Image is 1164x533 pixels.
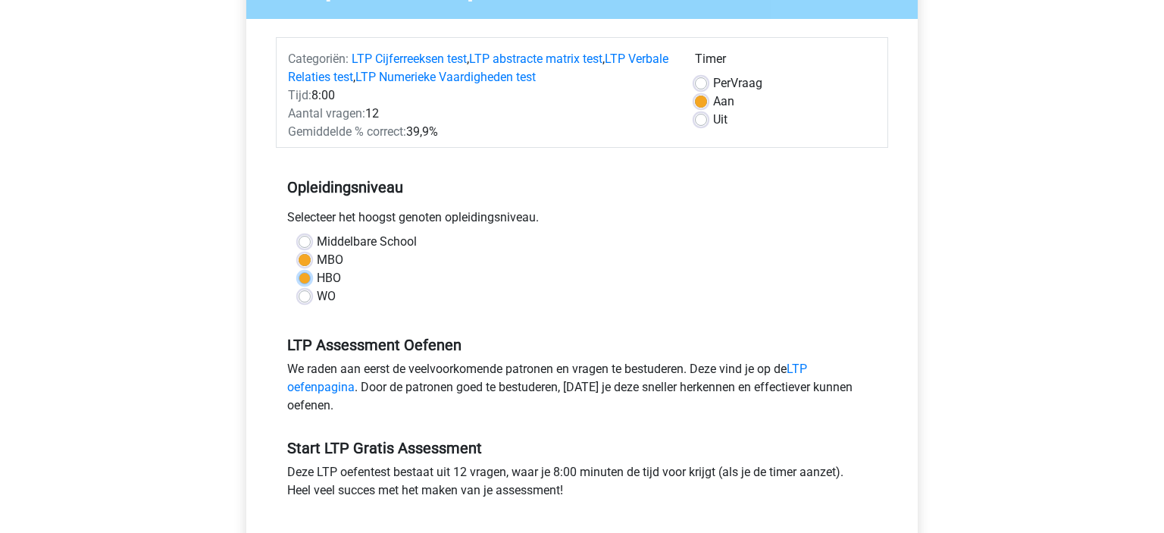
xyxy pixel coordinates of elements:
a: LTP Numerieke Vaardigheden test [355,70,536,84]
h5: LTP Assessment Oefenen [287,336,877,354]
a: LTP Cijferreeksen test [352,52,467,66]
div: Selecteer het hoogst genoten opleidingsniveau. [276,208,888,233]
span: Per [713,76,731,90]
label: MBO [317,251,343,269]
label: Aan [713,92,734,111]
span: Tijd: [288,88,311,102]
h5: Start LTP Gratis Assessment [287,439,877,457]
label: Middelbare School [317,233,417,251]
div: 39,9% [277,123,684,141]
div: , , , [277,50,684,86]
div: Timer [695,50,876,74]
label: HBO [317,269,341,287]
div: Deze LTP oefentest bestaat uit 12 vragen, waar je 8:00 minuten de tijd voor krijgt (als je de tim... [276,463,888,506]
div: 8:00 [277,86,684,105]
div: We raden aan eerst de veelvoorkomende patronen en vragen te bestuderen. Deze vind je op de . Door... [276,360,888,421]
span: Categoriën: [288,52,349,66]
label: WO [317,287,336,306]
div: 12 [277,105,684,123]
label: Uit [713,111,727,129]
a: LTP abstracte matrix test [469,52,602,66]
span: Gemiddelde % correct: [288,124,406,139]
span: Aantal vragen: [288,106,365,121]
label: Vraag [713,74,762,92]
h5: Opleidingsniveau [287,172,877,202]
